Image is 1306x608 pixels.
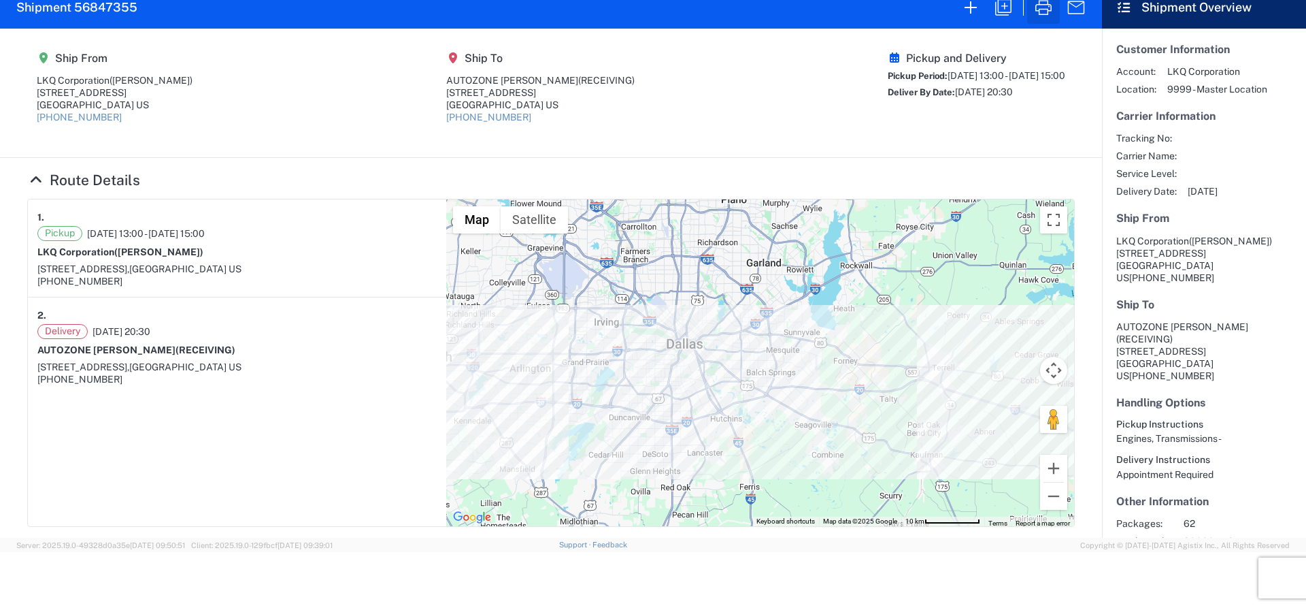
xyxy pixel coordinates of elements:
span: Total Weight: [1116,535,1173,547]
span: [DATE] 09:50:51 [130,541,185,549]
span: Carrier Name: [1116,150,1177,162]
button: Toggle fullscreen view [1040,206,1067,234]
div: [GEOGRAPHIC_DATA] US [37,99,192,111]
span: Client: 2025.19.0-129fbcf [191,541,333,549]
div: [PHONE_NUMBER] [37,275,437,287]
span: Service Level: [1116,167,1177,180]
h5: Handling Options [1116,396,1292,409]
span: [PHONE_NUMBER] [1129,272,1214,283]
span: [DATE] 20:30 [955,86,1013,97]
span: 9999 - Master Location [1167,83,1267,95]
h5: Other Information [1116,495,1292,508]
span: (RECEIVING) [175,345,235,355]
a: Report a map error [1016,519,1070,527]
span: ([PERSON_NAME]) [114,246,203,257]
span: 30000 LBS [1184,535,1300,547]
h5: Ship To [1116,298,1292,311]
span: [DATE] 13:00 - [DATE] 15:00 [948,70,1065,81]
a: Feedback [592,541,627,549]
span: [PHONE_NUMBER] [1129,370,1214,381]
button: Keyboard shortcuts [756,517,815,526]
h5: Customer Information [1116,43,1292,56]
h5: Ship From [1116,212,1292,225]
a: Support [559,541,593,549]
button: Zoom out [1040,483,1067,510]
span: (RECEIVING) [578,75,635,86]
span: [DATE] [1188,185,1218,197]
span: LKQ Corporation [1167,65,1267,78]
a: Hide Details [27,172,140,189]
button: Map Scale: 10 km per 78 pixels [901,517,984,526]
span: Deliver By Date: [888,87,955,97]
div: AUTOZONE [PERSON_NAME] [446,74,635,86]
a: [PHONE_NUMBER] [37,112,122,123]
span: [STREET_ADDRESS], [37,263,129,274]
strong: 1. [37,209,44,226]
a: [PHONE_NUMBER] [446,112,531,123]
span: Location: [1116,83,1156,95]
span: [STREET_ADDRESS], [37,362,129,372]
a: Terms [988,519,1007,527]
span: AUTOZONE [PERSON_NAME] [STREET_ADDRESS] [1116,321,1248,357]
span: Copyright © [DATE]-[DATE] Agistix Inc., All Rights Reserved [1080,539,1290,551]
address: [GEOGRAPHIC_DATA] US [1116,321,1292,382]
div: LKQ Corporation [37,74,192,86]
span: 62 [1184,517,1300,530]
span: Packages: [1116,517,1173,530]
div: [STREET_ADDRESS] [37,86,192,99]
span: ([PERSON_NAME]) [110,75,192,86]
button: Show street map [453,206,501,234]
span: [DATE] 13:00 - [DATE] 15:00 [87,227,205,240]
h5: Ship To [446,52,635,65]
span: (RECEIVING) [1116,334,1173,345]
button: Show satellite imagery [501,206,568,234]
button: Zoom in [1040,455,1067,482]
h5: Carrier Information [1116,110,1292,123]
button: Drag Pegman onto the map to open Street View [1040,406,1067,433]
button: Map camera controls [1040,357,1067,384]
span: Pickup Period: [888,71,948,81]
a: Open this area in Google Maps (opens a new window) [450,509,495,526]
h5: Ship From [37,52,192,65]
span: Tracking No: [1116,132,1177,144]
span: [GEOGRAPHIC_DATA] US [129,263,241,274]
span: [GEOGRAPHIC_DATA] US [129,362,241,372]
h6: Delivery Instructions [1116,454,1292,466]
span: Account: [1116,65,1156,78]
strong: 2. [37,307,46,324]
span: Server: 2025.19.0-49328d0a35e [16,541,185,549]
span: [STREET_ADDRESS] [1116,248,1206,259]
span: [DATE] 09:39:01 [278,541,333,549]
strong: LKQ Corporation [37,246,203,257]
span: Delivery Date: [1116,185,1177,197]
div: [GEOGRAPHIC_DATA] US [446,99,635,111]
div: Appointment Required [1116,468,1292,481]
img: Google [450,509,495,526]
span: ([PERSON_NAME]) [1189,236,1272,246]
span: [DATE] 20:30 [93,325,150,338]
h6: Pickup Instructions [1116,419,1292,430]
div: Engines, Transmissions - [1116,432,1292,445]
div: [PHONE_NUMBER] [37,373,437,385]
strong: AUTOZONE [PERSON_NAME] [37,345,235,355]
div: [STREET_ADDRESS] [446,86,635,99]
address: [GEOGRAPHIC_DATA] US [1116,235,1292,284]
span: Pickup [37,226,82,241]
span: LKQ Corporation [1116,236,1189,246]
span: Delivery [37,324,88,339]
span: 10 km [905,517,924,525]
h5: Pickup and Delivery [888,52,1065,65]
span: Map data ©2025 Google [823,517,897,525]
